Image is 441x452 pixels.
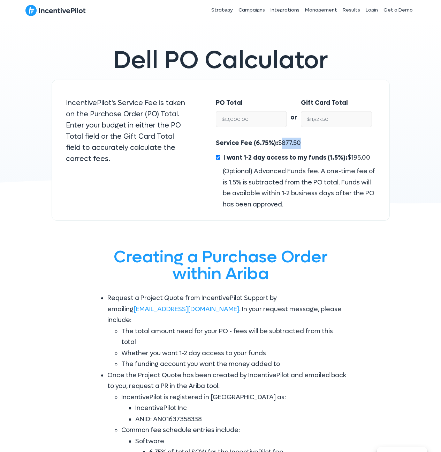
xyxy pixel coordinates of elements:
[268,1,302,19] a: Integrations
[222,154,370,162] span: $
[161,1,416,19] nav: Header Menu
[340,1,363,19] a: Results
[216,139,278,147] span: Service Fee (6.75%):
[121,359,348,370] li: The funding account you want the money added to
[66,97,188,165] p: IncentivePilot's Service Fee is taken on the Purchase Order (PO) Total. Enter your budget in eith...
[121,348,348,359] li: Whether you want 1-2 day access to your funds
[282,139,301,147] span: 877.50
[301,97,348,109] label: Gift Card Total
[107,293,348,370] li: Request a Project Quote from IncentivePilot Support by emailing . In your request message, please...
[25,5,86,16] img: IncentivePilot
[208,1,236,19] a: Strategy
[287,97,301,123] div: or
[216,97,243,109] label: PO Total
[216,155,220,160] input: I want 1-2 day access to my funds (1.5%):$195.00
[135,403,348,414] li: IncentivePilot Inc
[135,414,348,425] li: ANID: AN01637358338
[216,166,375,210] div: (Optional) Advanced Funds fee. A one-time fee of is 1.5% is subtracted from the PO total. Funds w...
[223,154,348,162] span: I want 1-2 day access to my funds (1.5%):
[134,305,239,313] a: [EMAIL_ADDRESS][DOMAIN_NAME]
[114,246,328,285] span: Creating a Purchase Order within Ariba
[121,392,348,425] li: IncentivePilot is registered in [GEOGRAPHIC_DATA] as:
[216,138,375,210] div: $
[113,44,328,76] span: Dell PO Calculator
[236,1,268,19] a: Campaigns
[363,1,381,19] a: Login
[121,326,348,348] li: The total amount need for your PO - fees will be subtracted from this total
[302,1,340,19] a: Management
[381,1,416,19] a: Get a Demo
[351,154,370,162] span: 195.00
